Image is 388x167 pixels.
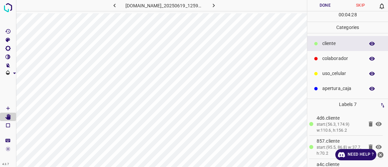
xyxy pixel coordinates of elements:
[345,11,350,18] p: 04
[317,138,363,145] p: 857.​​cliente
[339,11,344,18] p: 00
[307,22,388,33] p: Categories
[322,40,361,47] p: ​​cliente
[317,145,363,156] div: start:(95.5, 86.8) w:37.7, h:70.2
[307,51,388,66] div: colaborador
[317,115,363,122] p: 4d6.​​cliente
[125,2,203,11] h6: [DOMAIN_NAME]_20250619_125904_000001980.jpg
[322,55,361,62] p: colaborador
[322,70,361,77] p: uso_celular
[339,11,357,22] div: : :
[351,11,357,18] p: 28
[322,85,361,92] p: apertura_caja
[307,36,388,51] div: ​​cliente
[335,149,376,160] a: Need Help ?
[1,162,11,167] div: 4.3.7
[376,149,385,160] button: close-help
[309,99,386,110] p: Labels 7
[2,2,14,14] img: logo
[317,122,363,133] div: start:(56.3, 174.9) w:110.6, h:156.2
[307,81,388,96] div: apertura_caja
[307,66,388,81] div: uso_celular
